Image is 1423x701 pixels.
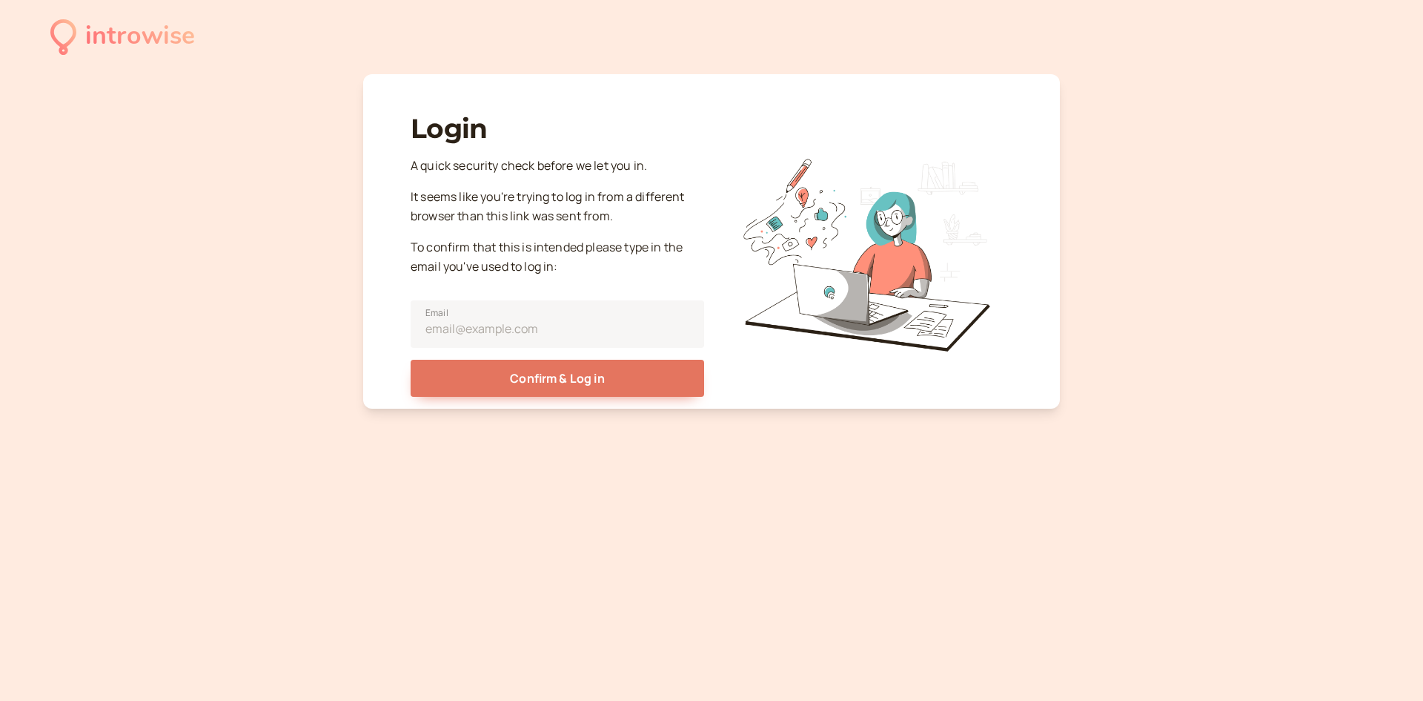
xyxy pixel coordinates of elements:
div: introwise [85,16,195,57]
button: Confirm & Log in [411,360,704,397]
p: To confirm that this is intended please type in the email you've used to log in: [411,238,704,277]
input: Email [411,300,704,348]
h1: Login [411,113,704,145]
span: Email [425,306,448,320]
p: A quick security check before we let you in. [411,157,704,176]
a: introwise [50,16,195,57]
p: It seems like you're trying to log in from a different browser than this link was sent from. [411,188,704,226]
